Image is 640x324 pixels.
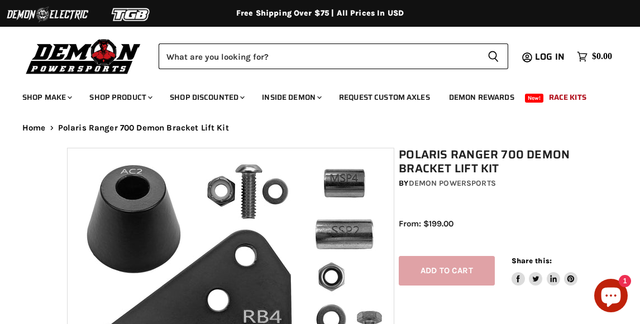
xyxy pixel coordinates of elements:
h1: Polaris Ranger 700 Demon Bracket Lift Kit [399,148,577,176]
form: Product [159,43,508,69]
a: Log in [530,52,571,62]
span: $0.00 [592,51,612,62]
a: Race Kits [541,86,595,109]
img: Demon Powersports [22,36,145,76]
input: Search [159,43,479,69]
a: Request Custom Axles [331,86,438,109]
a: Inside Demon [254,86,328,109]
div: by [399,177,577,190]
span: Log in [535,50,565,64]
aside: Share this: [512,256,578,286]
img: Demon Electric Logo 2 [6,4,89,25]
span: From: $199.00 [399,219,453,229]
a: Shop Make [14,86,79,109]
a: Shop Product [81,86,159,109]
a: Demon Powersports [409,178,496,188]
a: Shop Discounted [161,86,251,109]
a: Home [22,123,46,133]
a: $0.00 [571,49,618,65]
span: Share this: [512,257,552,265]
inbox-online-store-chat: Shopify online store chat [591,279,631,315]
ul: Main menu [14,81,609,109]
span: Polaris Ranger 700 Demon Bracket Lift Kit [58,123,229,133]
button: Search [479,43,508,69]
img: TGB Logo 2 [89,4,173,25]
a: Demon Rewards [441,86,523,109]
span: New! [525,94,544,103]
